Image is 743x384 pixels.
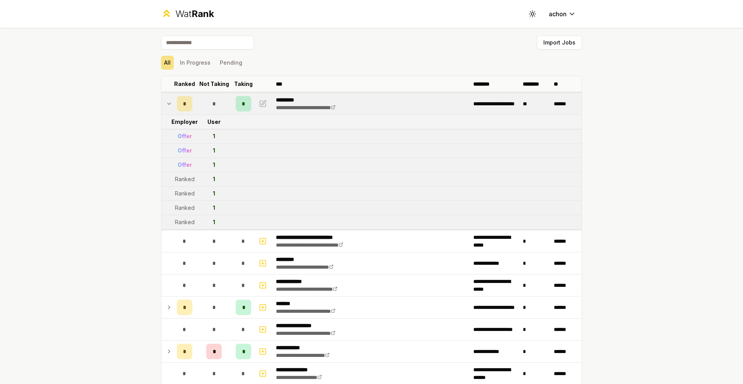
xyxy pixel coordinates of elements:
div: 1 [213,190,215,197]
div: 1 [213,175,215,183]
button: Pending [217,56,245,70]
div: Offer [178,161,192,169]
button: achon [543,7,582,21]
div: 1 [213,132,215,140]
a: WatRank [161,8,214,20]
div: 1 [213,161,215,169]
td: User [195,115,233,129]
button: All [161,56,174,70]
button: Import Jobs [537,36,582,50]
div: 1 [213,218,215,226]
p: Ranked [174,80,195,88]
div: Ranked [175,175,195,183]
span: Rank [192,8,214,19]
div: Wat [175,8,214,20]
span: achon [549,9,567,19]
div: Ranked [175,218,195,226]
div: Offer [178,147,192,154]
td: Employer [174,115,195,129]
p: Not Taking [199,80,229,88]
div: 1 [213,147,215,154]
div: Ranked [175,204,195,212]
div: Ranked [175,190,195,197]
button: In Progress [177,56,214,70]
div: Offer [178,132,192,140]
p: Taking [234,80,253,88]
div: 1 [213,204,215,212]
